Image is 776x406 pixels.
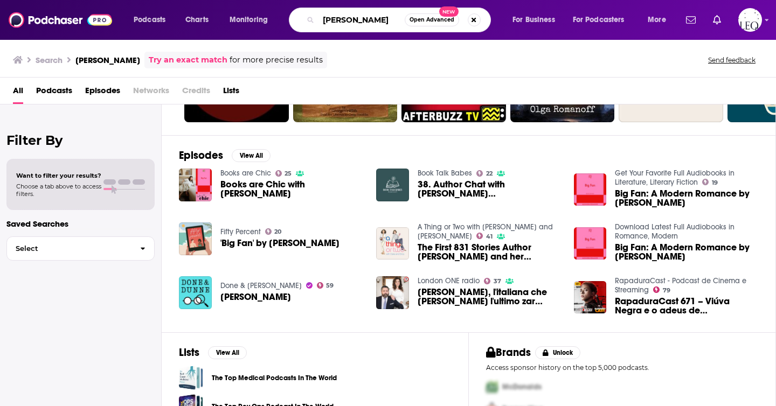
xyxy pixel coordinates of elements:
[212,372,337,384] a: The Top Medical Podcasts In The World
[502,382,542,391] span: McDonalds
[220,239,339,248] a: 'Big Fan' by Alexandra Romanoff
[476,170,493,177] a: 22
[640,11,680,29] button: open menu
[318,11,405,29] input: Search podcasts, credits, & more...
[615,243,758,261] a: Big Fan: A Modern Romance by Alexandra Romanoff
[265,228,282,235] a: 20
[418,169,472,178] a: Book Talk Babes
[702,179,718,185] a: 19
[494,279,501,284] span: 37
[615,189,758,207] a: Big Fan: A Modern Romance by Alexandra Romanoff
[376,276,409,309] img: Victoria Romanoff, l'italiana che ha sposato l'ultimo zar George M. Romanoff
[299,8,501,32] div: Search podcasts, credits, & more...
[682,11,700,29] a: Show notifications dropdown
[482,376,502,398] img: First Pro Logo
[179,222,212,255] img: 'Big Fan' by Alexandra Romanoff
[615,243,758,261] span: Big Fan: A Modern Romance by [PERSON_NAME]
[712,180,718,185] span: 19
[615,222,735,241] a: Download Latest Full Audiobooks in Romance, Modern
[486,363,758,372] p: Access sponsor history on the top 5,000 podcasts.
[486,171,493,176] span: 22
[574,173,607,206] img: Big Fan: A Modern Romance by Alexandra Romanoff
[418,276,480,285] a: London ONE radio
[185,12,209,27] span: Charts
[376,169,409,201] img: 38. Author Chat with Zan (Alexandra) Romanoff
[486,234,493,239] span: 41
[738,8,762,32] img: User Profile
[13,82,23,104] span: All
[653,286,670,293] a: 79
[418,222,553,241] a: A Thing or Two with Claire and Erica
[179,346,247,359] a: ListsView All
[709,11,725,29] a: Show notifications dropdown
[179,169,212,201] a: Books are Chic with Alexandra Romanoff
[326,283,334,288] span: 59
[220,281,302,290] a: Done & Dunne
[439,6,459,17] span: New
[418,180,561,198] a: 38. Author Chat with Zan (Alexandra) Romanoff
[476,233,493,239] a: 41
[738,8,762,32] button: Show profile menu
[16,183,101,198] span: Choose a tab above to access filters.
[7,245,131,252] span: Select
[738,8,762,32] span: Logged in as LeoPR
[615,276,746,295] a: RapaduraCast - Podcast de Cinema e Streaming
[6,236,155,261] button: Select
[663,288,670,293] span: 79
[615,189,758,207] span: Big Fan: A Modern Romance by [PERSON_NAME]
[179,149,271,162] a: EpisodesView All
[222,11,282,29] button: open menu
[220,180,364,198] span: Books are Chic with [PERSON_NAME]
[418,288,561,306] span: [PERSON_NAME], l'italiana che [PERSON_NAME] l'ultimo zar [PERSON_NAME]
[220,292,291,302] span: [PERSON_NAME]
[134,12,165,27] span: Podcasts
[149,54,227,66] a: Try an exact match
[179,276,212,309] img: Romanoff's
[179,149,223,162] h2: Episodes
[573,12,625,27] span: For Podcasters
[418,243,561,261] span: The First 831 Stories Author [PERSON_NAME] and her Glorious Thingies
[705,55,759,65] button: Send feedback
[418,180,561,198] span: 38. Author Chat with [PERSON_NAME] ([PERSON_NAME]) [PERSON_NAME]
[274,229,281,234] span: 20
[418,288,561,306] a: Victoria Romanoff, l'italiana che ha sposato l'ultimo zar George M. Romanoff
[16,172,101,179] span: Want to filter your results?
[376,227,409,260] img: The First 831 Stories Author Alexandra Romanoff and her Glorious Thingies
[574,281,607,314] img: RapaduraCast 671 – Viúva Negra e o adeus de Natasha Romanoff
[220,227,261,236] a: Fifty Percent
[126,11,179,29] button: open menu
[232,149,271,162] button: View All
[220,169,271,178] a: Books are Chic
[275,170,292,177] a: 25
[220,292,291,302] a: Romanoff's
[648,12,666,27] span: More
[178,11,215,29] a: Charts
[615,297,758,315] span: RapaduraCast 671 – Viúva Negra e o adeus de [PERSON_NAME]
[85,82,120,104] a: Episodes
[36,82,72,104] a: Podcasts
[179,366,203,390] a: The Top Medical Podcasts In The World
[535,346,581,359] button: Unlock
[574,227,607,260] img: Big Fan: A Modern Romance by Alexandra Romanoff
[317,282,334,289] a: 59
[418,243,561,261] a: The First 831 Stories Author Alexandra Romanoff and her Glorious Thingies
[9,10,112,30] img: Podchaser - Follow, Share and Rate Podcasts
[6,219,155,229] p: Saved Searches
[484,278,501,284] a: 37
[230,12,268,27] span: Monitoring
[220,239,339,248] span: 'Big Fan' by [PERSON_NAME]
[405,13,459,26] button: Open AdvancedNew
[223,82,239,104] a: Lists
[36,55,63,65] h3: Search
[615,169,735,187] a: Get Your Favorite Full Audiobooks in Literature, Literary Fiction
[6,132,155,148] h2: Filter By
[230,54,323,66] span: for more precise results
